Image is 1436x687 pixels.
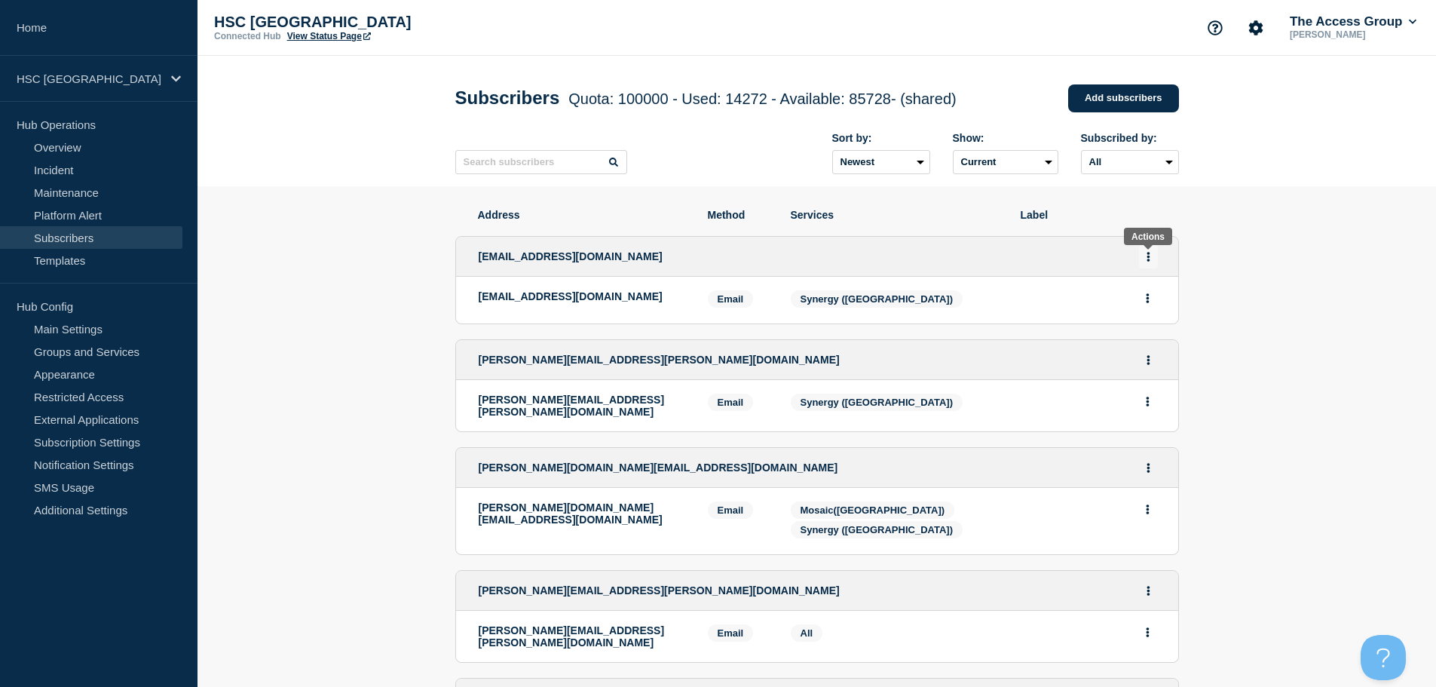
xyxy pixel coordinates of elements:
[479,290,685,302] p: [EMAIL_ADDRESS][DOMAIN_NAME]
[832,150,930,174] select: Sort by
[801,524,953,535] span: Synergy ([GEOGRAPHIC_DATA])
[708,501,754,519] span: Email
[801,293,953,305] span: Synergy ([GEOGRAPHIC_DATA])
[1139,456,1158,480] button: Actions
[455,87,957,109] h1: Subscribers
[1081,150,1179,174] select: Subscribed by
[1021,209,1156,221] span: Label
[478,209,685,221] span: Address
[479,462,838,474] span: [PERSON_NAME][DOMAIN_NAME][EMAIL_ADDRESS][DOMAIN_NAME]
[1138,390,1157,413] button: Actions
[1287,29,1419,40] p: [PERSON_NAME]
[708,290,754,308] span: Email
[17,72,161,85] p: HSC [GEOGRAPHIC_DATA]
[1139,579,1158,603] button: Actions
[1139,348,1158,372] button: Actions
[214,14,516,31] p: HSC [GEOGRAPHIC_DATA]
[953,132,1058,144] div: Show:
[214,31,281,41] p: Connected Hub
[479,394,685,418] p: [PERSON_NAME][EMAIL_ADDRESS][PERSON_NAME][DOMAIN_NAME]
[1138,621,1157,644] button: Actions
[708,394,754,411] span: Email
[1081,132,1179,144] div: Subscribed by:
[479,501,685,526] p: [PERSON_NAME][DOMAIN_NAME][EMAIL_ADDRESS][DOMAIN_NAME]
[801,397,953,408] span: Synergy ([GEOGRAPHIC_DATA])
[479,624,685,649] p: [PERSON_NAME][EMAIL_ADDRESS][PERSON_NAME][DOMAIN_NAME]
[287,31,371,41] a: View Status Page
[1139,245,1158,268] button: Actions
[479,250,663,262] span: [EMAIL_ADDRESS][DOMAIN_NAME]
[1361,635,1406,680] iframe: Help Scout Beacon - Open
[1138,498,1157,521] button: Actions
[791,209,998,221] span: Services
[1199,12,1231,44] button: Support
[801,627,813,639] span: All
[479,584,840,597] span: [PERSON_NAME][EMAIL_ADDRESS][PERSON_NAME][DOMAIN_NAME]
[455,150,627,174] input: Search subscribers
[1287,14,1419,29] button: The Access Group
[708,209,768,221] span: Method
[1240,12,1272,44] button: Account settings
[1131,232,1165,242] div: Actions
[568,90,956,107] span: Quota: 100000 - Used: 14272 - Available: 85728 - (shared)
[1068,84,1179,112] a: Add subscribers
[953,150,1058,174] select: Deleted
[708,624,754,642] span: Email
[801,505,945,516] span: Mosaic([GEOGRAPHIC_DATA])
[479,354,840,366] span: [PERSON_NAME][EMAIL_ADDRESS][PERSON_NAME][DOMAIN_NAME]
[1138,287,1157,310] button: Actions
[832,132,930,144] div: Sort by:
